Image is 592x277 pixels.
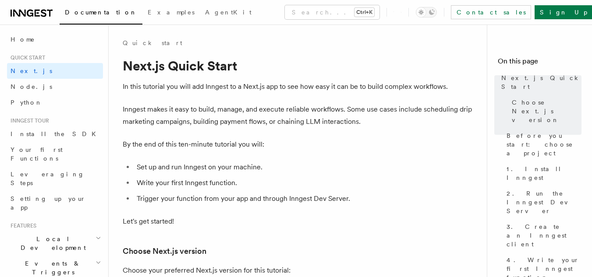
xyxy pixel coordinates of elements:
button: Toggle dark mode [416,7,437,18]
li: Set up and run Inngest on your machine. [134,161,473,173]
span: Features [7,222,36,229]
a: Choose Next.js version [123,245,206,257]
a: Before you start: choose a project [503,128,581,161]
span: Quick start [7,54,45,61]
span: Your first Functions [11,146,63,162]
a: Install the SDK [7,126,103,142]
a: Contact sales [451,5,531,19]
a: Home [7,32,103,47]
span: Python [11,99,43,106]
span: 1. Install Inngest [507,165,581,182]
a: AgentKit [200,3,257,24]
a: Next.js [7,63,103,79]
a: Examples [142,3,200,24]
li: Write your first Inngest function. [134,177,473,189]
a: Node.js [7,79,103,95]
a: Leveraging Steps [7,166,103,191]
a: Next.js Quick Start [498,70,581,95]
span: Next.js [11,67,52,74]
button: Local Development [7,231,103,256]
span: Leveraging Steps [11,171,85,186]
a: 2. Run the Inngest Dev Server [503,186,581,219]
a: 3. Create an Inngest client [503,219,581,252]
span: Local Development [7,235,96,252]
kbd: Ctrl+K [354,8,374,17]
h4: On this page [498,56,581,70]
p: Let's get started! [123,215,473,228]
span: Events & Triggers [7,259,96,277]
a: Setting up your app [7,191,103,215]
a: Choose Next.js version [508,95,581,128]
span: Setting up your app [11,195,86,211]
p: In this tutorial you will add Inngest to a Next.js app to see how easy it can be to build complex... [123,81,473,93]
span: Inngest tour [7,117,49,124]
span: Next.js Quick Start [501,74,581,91]
h1: Next.js Quick Start [123,58,473,74]
a: 1. Install Inngest [503,161,581,186]
p: By the end of this ten-minute tutorial you will: [123,138,473,151]
span: Install the SDK [11,130,101,137]
span: Before you start: choose a project [507,131,581,158]
span: AgentKit [205,9,252,16]
a: Python [7,95,103,110]
span: 3. Create an Inngest client [507,222,581,249]
a: Documentation [60,3,142,25]
span: Node.js [11,83,52,90]
p: Inngest makes it easy to build, manage, and execute reliable workflows. Some use cases include sc... [123,103,473,128]
span: Documentation [65,9,137,16]
a: Quick start [123,39,182,47]
p: Choose your preferred Next.js version for this tutorial: [123,264,473,277]
span: Home [11,35,35,44]
span: Examples [148,9,195,16]
span: 2. Run the Inngest Dev Server [507,189,581,215]
li: Trigger your function from your app and through Inngest Dev Server. [134,193,473,205]
button: Search...Ctrl+K [285,5,379,19]
span: Choose Next.js version [512,98,581,124]
a: Your first Functions [7,142,103,166]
